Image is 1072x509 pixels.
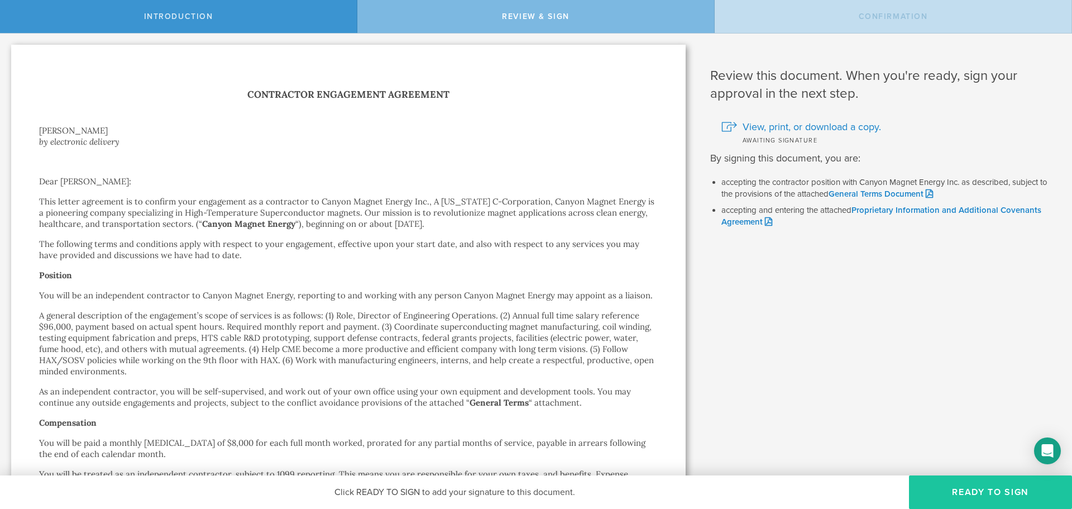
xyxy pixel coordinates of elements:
[721,205,1041,227] a: Proprietary Information and Additional Covenants Agreement
[39,196,658,230] p: This letter agreement is to confirm your engagement as a contractor to Canyon Magnet Energy Inc.,...
[710,67,1055,103] h1: Review this document. When you're ready, sign your approval in the next step.
[39,176,658,187] p: Dear [PERSON_NAME]:
[1034,437,1061,464] div: Open Intercom Messenger
[39,290,658,301] p: You will be an independent contractor to Canyon Magnet Energy, reporting to and working with any ...
[39,386,658,408] p: As an independent contractor, you will be self-supervised, and work out of your own office using ...
[470,397,529,408] strong: General Terms
[39,87,658,103] h1: Contractor Engagement Agreement
[39,239,658,261] p: The following terms and conditions apply with respect to your engagement, effective upon your sta...
[39,417,97,428] strong: Compensation
[721,134,1055,145] div: Awaiting signature
[39,136,119,147] i: by electronic delivery
[743,120,881,134] span: View, print, or download a copy.
[144,12,213,21] span: Introduction
[721,205,1055,227] li: accepting and entering the attached
[502,12,569,21] span: Review & sign
[859,12,928,21] span: Confirmation
[39,270,72,280] strong: Position
[39,437,658,460] p: You will be paid a monthly [MEDICAL_DATA] of $8,000 for each full month worked, prorated for any ...
[909,475,1072,509] button: Ready to Sign
[39,469,658,491] p: You will be treated as an independent contractor, subject to 1099 reporting. This means you are r...
[829,189,933,199] a: General Terms Document
[39,310,658,377] p: A general description of the engagement’s scope of services is as follows: (1) Role, Director of ...
[39,125,658,136] div: [PERSON_NAME]
[721,177,1055,199] li: accepting the contractor position with Canyon Magnet Energy Inc. as described, subject to the pro...
[202,218,295,229] strong: Canyon Magnet Energy
[710,151,1055,166] p: By signing this document, you are:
